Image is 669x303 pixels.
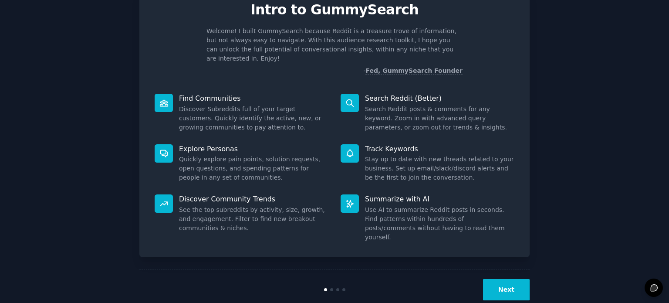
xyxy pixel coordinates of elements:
dd: Use AI to summarize Reddit posts in seconds. Find patterns within hundreds of posts/comments with... [365,205,514,242]
p: Search Reddit (Better) [365,94,514,103]
dd: Discover Subreddits full of your target customers. Quickly identify the active, new, or growing c... [179,105,328,132]
dd: Stay up to date with new threads related to your business. Set up email/slack/discord alerts and ... [365,155,514,182]
p: Discover Community Trends [179,194,328,204]
p: Track Keywords [365,144,514,153]
div: - [363,66,463,75]
dd: See the top subreddits by activity, size, growth, and engagement. Filter to find new breakout com... [179,205,328,233]
p: Find Communities [179,94,328,103]
a: Fed, GummySearch Founder [365,67,463,75]
p: Intro to GummySearch [149,2,520,17]
p: Welcome! I built GummySearch because Reddit is a treasure trove of information, but not always ea... [206,27,463,63]
button: Next [483,279,530,300]
dd: Quickly explore pain points, solution requests, open questions, and spending patterns for people ... [179,155,328,182]
p: Explore Personas [179,144,328,153]
p: Summarize with AI [365,194,514,204]
dd: Search Reddit posts & comments for any keyword. Zoom in with advanced query parameters, or zoom o... [365,105,514,132]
